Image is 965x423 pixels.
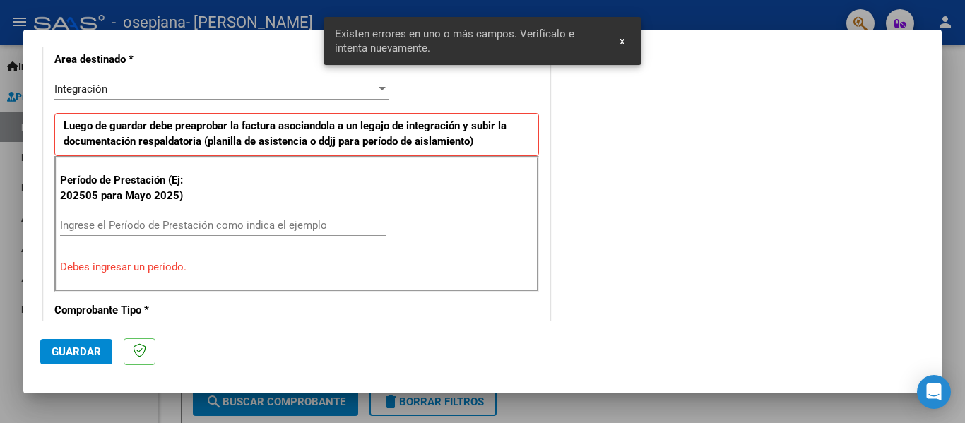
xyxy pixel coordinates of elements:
p: Debes ingresar un período. [60,259,533,275]
span: Integración [54,83,107,95]
span: Guardar [52,345,101,358]
p: Comprobante Tipo * [54,302,200,318]
div: Open Intercom Messenger [917,375,951,409]
strong: Luego de guardar debe preaprobar la factura asociandola a un legajo de integración y subir la doc... [64,119,507,148]
span: x [620,35,624,47]
span: Existen errores en uno o más campos. Verifícalo e intenta nuevamente. [335,27,603,55]
p: Período de Prestación (Ej: 202505 para Mayo 2025) [60,172,202,204]
button: x [608,28,636,54]
p: Area destinado * [54,52,200,68]
button: Guardar [40,339,112,364]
